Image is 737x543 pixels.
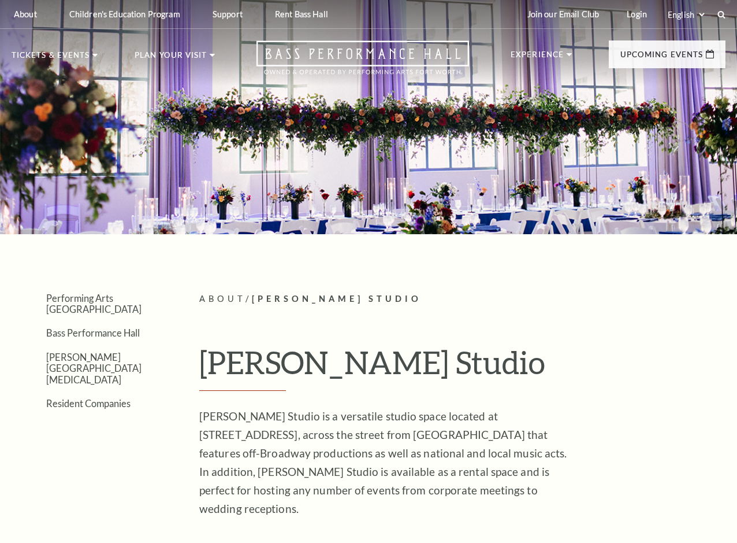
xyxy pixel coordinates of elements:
select: Select: [665,9,706,20]
p: Support [213,9,243,19]
p: About [14,9,37,19]
a: Resident Companies [46,398,131,409]
span: About [199,294,245,304]
h1: [PERSON_NAME] Studio [199,343,725,391]
p: Plan Your Visit [135,51,207,65]
p: Children's Education Program [69,9,180,19]
a: [PERSON_NAME][GEOGRAPHIC_DATA][MEDICAL_DATA] [46,352,142,385]
p: Experience [511,51,564,65]
p: Tickets & Events [12,51,90,65]
a: Bass Performance Hall [46,327,140,338]
span: [PERSON_NAME] Studio [252,294,422,304]
p: / [199,292,725,306]
p: Upcoming Events [620,51,703,65]
a: Performing Arts [GEOGRAPHIC_DATA] [46,293,142,315]
p: Rent Bass Hall [275,9,328,19]
p: [PERSON_NAME] Studio is a versatile studio space located at [STREET_ADDRESS], across the street f... [199,407,575,518]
